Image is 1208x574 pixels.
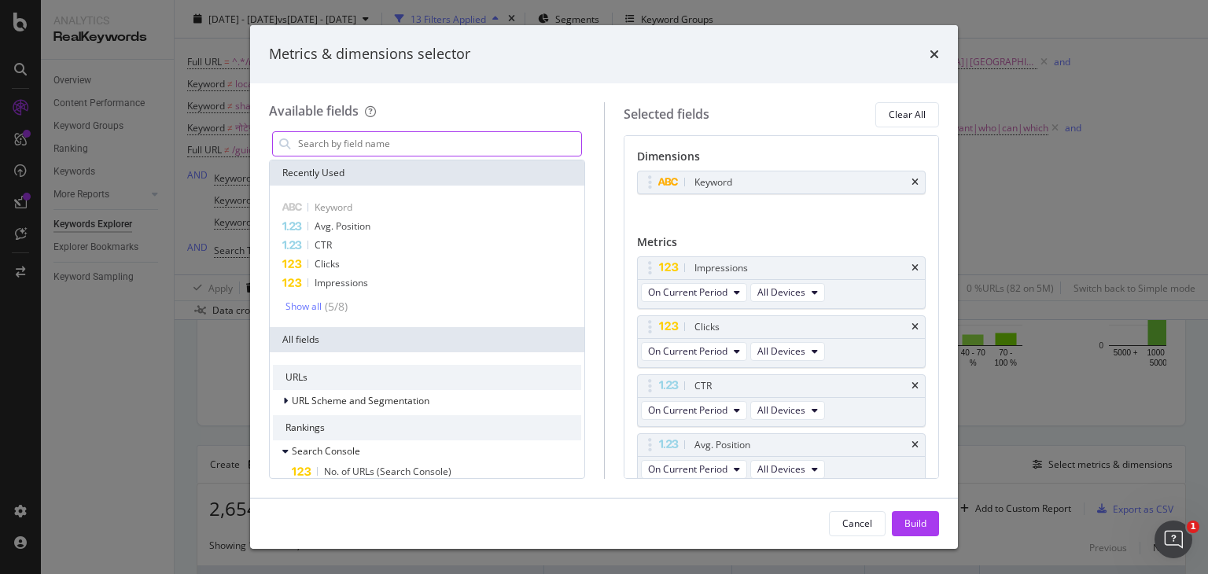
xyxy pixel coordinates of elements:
div: times [912,178,919,187]
div: times [912,381,919,391]
span: No. of URLs (Search Console) [324,465,451,478]
span: All Devices [757,285,805,299]
div: Rankings [273,415,581,440]
span: On Current Period [648,462,727,476]
div: CTR [694,378,712,394]
div: Available fields [269,102,359,120]
span: 1 [1187,521,1199,533]
div: Metrics & dimensions selector [269,44,470,64]
div: times [912,440,919,450]
span: Search Console [292,444,360,458]
div: Metrics [637,234,926,256]
div: ( 5 / 8 ) [322,299,348,315]
span: Clicks [315,257,340,270]
div: Keyword [694,175,732,190]
span: All Devices [757,344,805,358]
div: Recently Used [270,160,584,186]
div: Dimensions [637,149,926,171]
div: times [912,263,919,273]
iframe: Intercom live chat [1155,521,1192,558]
button: Cancel [829,511,886,536]
button: On Current Period [641,283,747,302]
span: All Devices [757,462,805,476]
span: On Current Period [648,403,727,417]
button: Clear All [875,102,939,127]
span: Keyword [315,201,352,214]
span: On Current Period [648,285,727,299]
div: times [930,44,939,64]
input: Search by field name [296,132,581,156]
div: URLs [273,365,581,390]
div: Show all [285,301,322,312]
button: All Devices [750,342,825,361]
div: Impressions [694,260,748,276]
button: All Devices [750,283,825,302]
div: Cancel [842,517,872,530]
div: Build [904,517,926,530]
div: ClickstimesOn Current PeriodAll Devices [637,315,926,368]
div: Keywordtimes [637,171,926,194]
div: Selected fields [624,105,709,123]
div: ImpressionstimesOn Current PeriodAll Devices [637,256,926,309]
span: Impressions [315,276,368,289]
button: On Current Period [641,460,747,479]
div: All fields [270,327,584,352]
div: Clear All [889,108,926,121]
span: All Devices [757,403,805,417]
div: CTRtimesOn Current PeriodAll Devices [637,374,926,427]
button: Build [892,511,939,536]
div: times [912,322,919,332]
div: modal [250,25,958,549]
button: All Devices [750,460,825,479]
div: Avg. Position [694,437,750,453]
button: On Current Period [641,401,747,420]
button: All Devices [750,401,825,420]
span: Avg. Position [315,219,370,233]
span: CTR [315,238,332,252]
button: On Current Period [641,342,747,361]
span: On Current Period [648,344,727,358]
span: URL Scheme and Segmentation [292,394,429,407]
div: Avg. PositiontimesOn Current PeriodAll Devices [637,433,926,486]
div: Clicks [694,319,720,335]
